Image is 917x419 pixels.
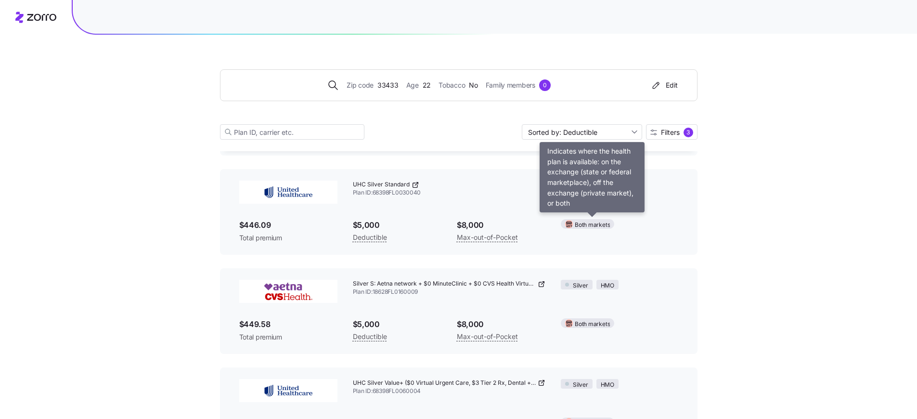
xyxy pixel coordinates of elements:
[347,80,374,91] span: Zip code
[353,331,387,342] span: Deductible
[423,80,431,91] span: 22
[522,124,642,140] input: Sort by
[457,232,518,243] span: Max-out-of-Pocket
[239,233,337,243] span: Total premium
[457,318,545,330] span: $8,000
[457,331,518,342] span: Max-out-of-Pocket
[353,288,546,296] span: Plan ID: 18628FL0160009
[353,181,410,189] span: UHC Silver Standard
[601,182,614,191] span: HMO
[646,124,697,140] button: Filters3
[353,189,546,197] span: Plan ID: 68398FL0030040
[486,80,535,91] span: Family members
[239,318,337,330] span: $449.58
[457,219,545,231] span: $8,000
[469,80,478,91] span: No
[573,281,588,290] span: Silver
[353,219,441,231] span: $5,000
[353,318,441,330] span: $5,000
[539,79,551,91] div: 0
[684,128,693,137] div: 3
[239,181,337,204] img: UnitedHealthcare
[439,80,465,91] span: Tobacco
[406,80,419,91] span: Age
[239,280,337,303] img: Aetna CVS Health
[239,332,337,342] span: Total premium
[601,380,614,390] span: HMO
[353,232,387,243] span: Deductible
[239,379,337,402] img: UnitedHealthcare
[573,182,588,191] span: Silver
[650,80,678,90] div: Edit
[353,379,536,387] span: UHC Silver Value+ ($0 Virtual Urgent Care, $3 Tier 2 Rx, Dental + Vision)
[353,387,546,395] span: Plan ID: 68398FL0060004
[661,129,680,136] span: Filters
[601,281,614,290] span: HMO
[646,78,682,93] button: Edit
[220,124,364,140] input: Plan ID, carrier etc.
[575,221,610,230] span: Both markets
[353,280,536,288] span: Silver S: Aetna network + $0 MinuteClinic + $0 CVS Health Virtual Care 24/7
[239,219,337,231] span: $446.09
[575,320,610,329] span: Both markets
[377,80,399,91] span: 33433
[573,380,588,390] span: Silver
